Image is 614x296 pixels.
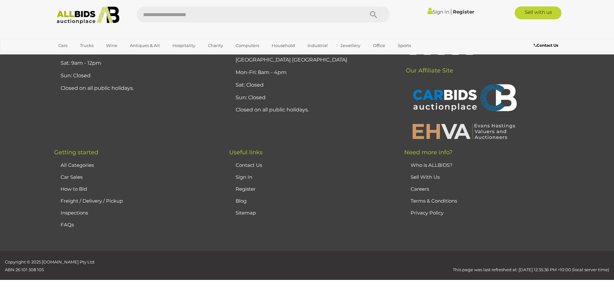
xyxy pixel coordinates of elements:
[236,198,247,204] a: Blog
[268,40,299,51] a: Household
[102,40,122,51] a: Wine
[236,186,256,192] a: Register
[204,40,227,51] a: Charity
[236,210,256,216] a: Sitemap
[61,198,123,204] a: Freight / Delivery / Pickup
[369,40,389,51] a: Office
[234,66,388,79] li: Mon-Fri: 8am - 4pm
[453,9,474,15] a: Register
[61,186,87,192] a: How to Bid
[61,174,83,180] a: Car Sales
[411,210,443,216] a: Privacy Policy
[427,9,449,15] a: Sign In
[126,40,164,51] a: Antiques & Art
[59,57,213,70] li: Sat: 9am - 12pm
[357,6,390,23] button: Search
[411,186,429,192] a: Careers
[61,222,74,228] a: FAQs
[515,6,561,19] a: Sell with us
[404,57,453,74] span: Our Affiliate Site
[53,6,123,24] img: Allbids.com.au
[234,79,388,91] li: Sat: Closed
[234,104,388,116] li: Closed on all public holidays.
[153,258,614,273] div: This page was last refreshed at: [DATE] 12:35:36 PM +10:00 (local server time)
[54,149,98,156] span: Getting started
[411,174,440,180] a: Sell With Us
[61,210,88,216] a: Inspections
[409,123,519,139] img: EHVA | Evans Hastings Valuers and Auctioneers
[229,149,263,156] span: Useful links
[76,40,98,51] a: Trucks
[54,40,72,51] a: Cars
[236,174,252,180] a: Sign In
[534,43,558,48] b: Contact Us
[303,40,332,51] a: Industrial
[236,162,262,168] a: Contact Us
[394,40,415,51] a: Sports
[59,70,213,82] li: Sun: Closed
[231,40,263,51] a: Computers
[61,162,94,168] a: All Categories
[54,51,108,62] a: [GEOGRAPHIC_DATA]
[336,40,365,51] a: Jewellery
[411,162,453,168] a: Who is ALLBIDS?
[404,149,453,156] span: Need more info?
[168,40,200,51] a: Hospitality
[411,198,457,204] a: Terms & Conditions
[234,91,388,104] li: Sun: Closed
[534,42,560,49] a: Contact Us
[59,82,213,95] li: Closed on all public holidays.
[450,8,452,15] span: |
[409,77,519,120] img: CARBIDS Auctionplace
